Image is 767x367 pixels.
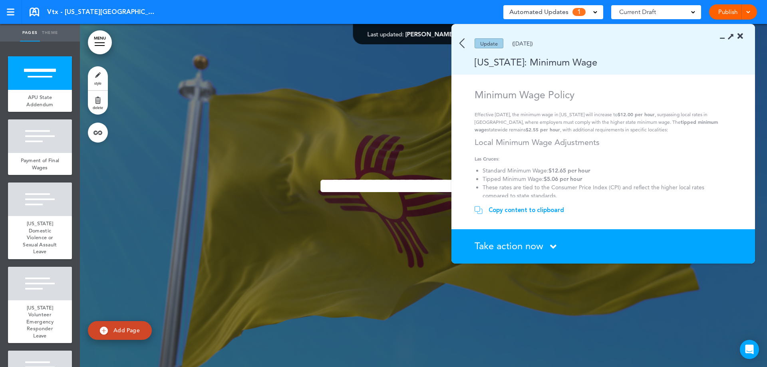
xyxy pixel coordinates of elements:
span: 1 [572,8,586,16]
h2: Local Minimum Wage Adjustments [475,137,734,147]
span: Add Page [113,327,140,334]
div: [US_STATE]: Minimum Wage [451,56,732,69]
span: [US_STATE] Volunteer Emergency Responder Leave [26,304,54,339]
a: style [88,66,108,90]
span: [US_STATE] Domestic Violence or Sexual Assault Leave [23,220,57,255]
a: [US_STATE] Domestic Violence or Sexual Assault Leave [8,216,72,259]
p: Effective [DATE], the minimum wage in [US_STATE] will increase to , surpassing local rates in [GE... [475,111,734,133]
strong: $12.65 per hour [548,167,590,174]
span: Last updated: [368,30,404,38]
h1: Minimum Wage Policy [475,89,734,101]
span: delete [93,105,103,110]
span: style [94,81,101,85]
div: ([DATE]) [512,41,533,46]
a: Publish [715,4,740,20]
a: MENU [88,30,112,54]
a: delete [88,91,108,115]
div: Update [475,38,503,48]
span: Automated Updates [509,6,568,18]
span: Current Draft [619,6,656,18]
a: Theme [40,24,60,42]
strong: $2.55 per hour [526,126,560,133]
strong: Las Cruces [475,155,498,162]
span: Vtx - [US_STATE][GEOGRAPHIC_DATA] Addendum [47,8,155,16]
img: back.svg [459,38,465,48]
li: These rates are tied to the Consumer Price Index (CPI) and reflect the higher local rates compare... [483,183,726,200]
a: Pages [20,24,40,42]
span: Payment of Final Wages [21,157,60,171]
span: APU State Addendum [26,94,53,108]
a: Add Page [88,321,152,340]
a: Payment of Final Wages [8,153,72,175]
span: [PERSON_NAME] [405,30,455,38]
li: Standard Minimum Wage: [483,167,726,175]
strong: $5.06 per hour [544,175,582,183]
img: copy.svg [475,206,483,214]
span: Take action now [475,240,543,252]
img: add.svg [100,327,108,335]
div: Open Intercom Messenger [740,340,759,359]
div: — [368,31,480,37]
p: : [475,155,734,163]
a: APU State Addendum [8,90,72,112]
div: Copy content to clipboard [489,206,564,214]
a: [US_STATE] Volunteer Emergency Responder Leave [8,300,72,343]
strong: $12.00 per hour [618,111,655,117]
li: Tipped Minimum Wage: [483,175,726,183]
